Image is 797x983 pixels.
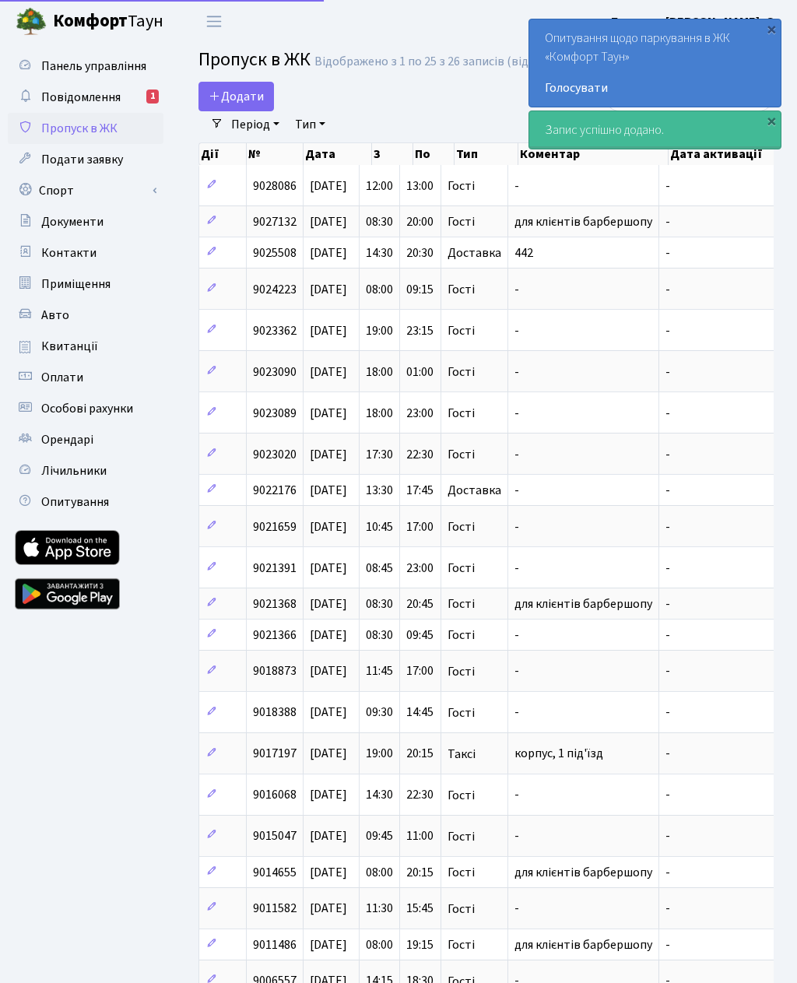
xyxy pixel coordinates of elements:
span: - [665,704,670,721]
a: Спорт [8,175,163,206]
span: 11:30 [366,900,393,918]
button: Переключити навігацію [195,9,233,34]
span: 9022176 [253,482,297,499]
span: - [665,177,670,195]
span: 19:00 [366,746,393,763]
a: Блєдних [PERSON_NAME]. О. [611,12,778,31]
span: Пропуск в ЖК [198,46,311,73]
span: 13:30 [366,482,393,499]
span: Таун [53,9,163,35]
span: 23:00 [406,560,434,577]
span: Гості [448,521,475,533]
span: Гості [448,903,475,915]
span: Особові рахунки [41,400,133,417]
span: [DATE] [310,900,347,918]
span: Таксі [448,748,476,760]
span: [DATE] [310,482,347,499]
span: 19:15 [406,936,434,953]
span: Опитування [41,493,109,511]
a: Оплати [8,362,163,393]
a: Додати [198,82,274,111]
span: [DATE] [310,244,347,262]
span: - [665,281,670,298]
th: По [413,143,455,165]
span: 9021659 [253,518,297,535]
span: 19:00 [366,322,393,339]
th: Коментар [518,143,669,165]
span: 09:45 [406,627,434,644]
span: Гості [448,866,475,879]
span: [DATE] [310,281,347,298]
span: Подати заявку [41,151,123,168]
span: - [514,322,519,339]
span: - [514,482,519,499]
span: 10:45 [366,518,393,535]
span: 9011582 [253,900,297,918]
span: - [514,281,519,298]
span: 15:45 [406,900,434,918]
b: Комфорт [53,9,128,33]
span: 12:00 [366,177,393,195]
span: - [514,405,519,422]
span: Гості [448,598,475,610]
span: 08:00 [366,281,393,298]
span: 17:45 [406,482,434,499]
span: [DATE] [310,787,347,804]
span: 14:45 [406,704,434,721]
span: - [665,322,670,339]
span: [DATE] [310,704,347,721]
span: для клієнтів барбершопу [514,864,652,881]
span: Гості [448,448,475,461]
span: 08:30 [366,213,393,230]
span: 9016068 [253,787,297,804]
span: Гості [448,629,475,641]
span: - [514,518,519,535]
span: [DATE] [310,828,347,845]
span: 14:30 [366,244,393,262]
a: Квитанції [8,331,163,362]
span: Оплати [41,369,83,386]
span: 9011486 [253,936,297,953]
span: 442 [514,244,533,262]
span: - [514,627,519,644]
span: - [514,704,519,721]
span: 9021366 [253,627,297,644]
span: [DATE] [310,363,347,381]
span: - [665,363,670,381]
span: - [665,864,670,881]
span: Контакти [41,244,97,262]
span: [DATE] [310,446,347,463]
span: 09:45 [366,828,393,845]
span: 22:30 [406,787,434,804]
span: для клієнтів барбершопу [514,213,652,230]
div: × [764,113,779,128]
span: - [514,446,519,463]
span: Гості [448,939,475,951]
span: Панель управління [41,58,146,75]
span: [DATE] [310,864,347,881]
b: Блєдних [PERSON_NAME]. О. [611,13,778,30]
a: Документи [8,206,163,237]
span: 20:30 [406,244,434,262]
span: [DATE] [310,936,347,953]
span: Гості [448,325,475,337]
a: Голосувати [545,79,765,97]
span: 08:00 [366,864,393,881]
th: № [247,143,304,165]
span: Гості [448,180,475,192]
span: Гості [448,283,475,296]
span: [DATE] [310,627,347,644]
span: 09:30 [366,704,393,721]
span: [DATE] [310,518,347,535]
span: Повідомлення [41,89,121,106]
span: Пропуск в ЖК [41,120,118,137]
span: Гості [448,830,475,843]
span: - [665,213,670,230]
span: 9023362 [253,322,297,339]
span: Додати [209,88,264,105]
span: - [514,787,519,804]
span: 20:45 [406,595,434,613]
span: - [665,900,670,918]
span: 23:00 [406,405,434,422]
a: Опитування [8,486,163,518]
